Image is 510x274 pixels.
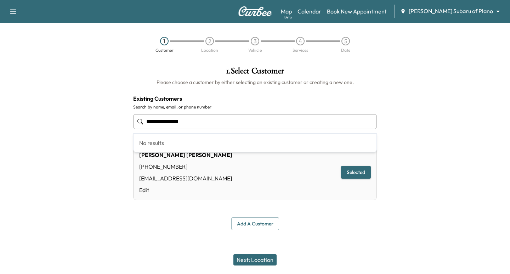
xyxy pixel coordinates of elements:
[160,37,169,45] div: 1
[133,79,377,86] h6: Please choose a customer by either selecting an existing customer or creating a new one.
[201,48,218,52] div: Location
[139,174,232,183] div: [EMAIL_ADDRESS][DOMAIN_NAME]
[133,94,377,103] h4: Existing Customers
[409,7,493,15] span: [PERSON_NAME] Subaru of Plano
[251,37,259,45] div: 3
[293,48,308,52] div: Services
[133,104,377,110] label: Search by name, email, or phone number
[341,166,371,179] button: Selected
[134,134,376,152] div: No results
[155,48,174,52] div: Customer
[341,37,350,45] div: 5
[327,7,387,16] a: Book New Appointment
[284,15,292,20] div: Beta
[281,7,292,16] a: MapBeta
[238,6,272,16] img: Curbee Logo
[205,37,214,45] div: 2
[139,162,232,171] div: [PHONE_NUMBER]
[341,48,350,52] div: Date
[248,48,262,52] div: Vehicle
[231,217,279,230] button: Add a customer
[233,254,277,265] button: Next: Location
[139,151,232,159] div: [PERSON_NAME] [PERSON_NAME]
[139,186,232,194] a: Edit
[296,37,305,45] div: 4
[297,7,321,16] a: Calendar
[133,67,377,79] h1: 1 . Select Customer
